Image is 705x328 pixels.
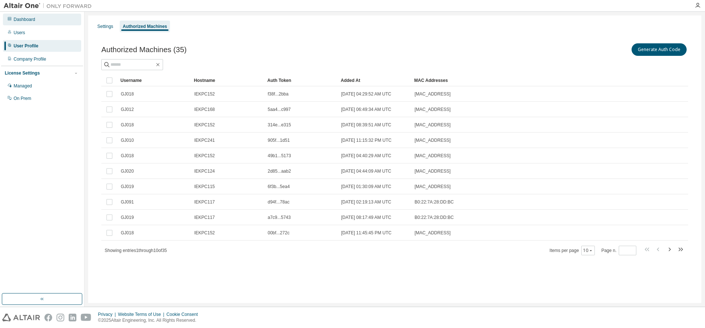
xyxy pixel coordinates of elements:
button: 10 [583,248,593,253]
span: [MAC_ADDRESS] [415,230,451,236]
span: IEKPC115 [194,184,215,190]
span: [DATE] 01:30:09 AM UTC [341,184,391,190]
span: 00bf...272c [268,230,289,236]
div: Added At [341,75,408,86]
span: [DATE] 06:49:34 AM UTC [341,107,391,112]
span: GJ019 [121,215,134,220]
img: Altair One [4,2,95,10]
span: GJ018 [121,122,134,128]
div: Privacy [98,311,118,317]
span: [DATE] 08:39:51 AM UTC [341,122,391,128]
span: GJ091 [121,199,134,205]
span: [DATE] 08:17:49 AM UTC [341,215,391,220]
div: License Settings [5,70,40,76]
button: Generate Auth Code [632,43,687,56]
span: 2d85...aab2 [268,168,291,174]
span: B0:22:7A:28:DD:BC [415,199,454,205]
img: youtube.svg [81,314,91,321]
span: GJ018 [121,230,134,236]
span: Page n. [601,246,636,255]
span: [MAC_ADDRESS] [415,153,451,159]
img: linkedin.svg [69,314,76,321]
img: instagram.svg [57,314,64,321]
span: GJ018 [121,153,134,159]
span: 5aa4...c997 [268,107,291,112]
span: GJ018 [121,91,134,97]
div: Settings [97,24,113,29]
span: [MAC_ADDRESS] [415,184,451,190]
div: On Prem [14,95,31,101]
p: © 2025 Altair Engineering, Inc. All Rights Reserved. [98,317,202,324]
span: IEKPC117 [194,215,215,220]
div: Managed [14,83,32,89]
div: Users [14,30,25,36]
span: GJ012 [121,107,134,112]
div: Cookie Consent [166,311,202,317]
span: [MAC_ADDRESS] [415,168,451,174]
div: MAC Addresses [414,75,611,86]
span: [DATE] 11:45:45 PM UTC [341,230,391,236]
div: Website Terms of Use [118,311,166,317]
span: GJ019 [121,184,134,190]
span: Items per page [550,246,595,255]
span: GJ020 [121,168,134,174]
span: a7c9...5743 [268,215,291,220]
span: [MAC_ADDRESS] [415,107,451,112]
span: IEKPC152 [194,153,215,159]
span: 49b1...5173 [268,153,291,159]
div: Dashboard [14,17,35,22]
span: [DATE] 04:29:52 AM UTC [341,91,391,97]
span: [MAC_ADDRESS] [415,91,451,97]
div: Username [120,75,188,86]
span: IEKPC124 [194,168,215,174]
span: d94f...78ac [268,199,289,205]
span: [MAC_ADDRESS] [415,137,451,143]
span: IEKPC117 [194,199,215,205]
span: f38f...2bba [268,91,289,97]
img: facebook.svg [44,314,52,321]
span: GJ010 [121,137,134,143]
span: IEKPC168 [194,107,215,112]
span: 6f3b...5ea4 [268,184,290,190]
span: [DATE] 02:19:13 AM UTC [341,199,391,205]
span: Showing entries 1 through 10 of 35 [105,248,167,253]
span: IEKPC241 [194,137,215,143]
div: User Profile [14,43,38,49]
span: IEKPC152 [194,230,215,236]
span: IEKPC152 [194,122,215,128]
span: B0:22:7A:28:DD:BC [415,215,454,220]
span: 314e...e315 [268,122,291,128]
span: [DATE] 04:44:09 AM UTC [341,168,391,174]
div: Hostname [194,75,261,86]
span: [MAC_ADDRESS] [415,122,451,128]
span: Authorized Machines (35) [101,46,187,54]
div: Authorized Machines [123,24,167,29]
img: altair_logo.svg [2,314,40,321]
span: 905f...1d51 [268,137,290,143]
span: [DATE] 11:15:32 PM UTC [341,137,391,143]
span: IEKPC152 [194,91,215,97]
div: Auth Token [267,75,335,86]
span: [DATE] 04:40:29 AM UTC [341,153,391,159]
div: Company Profile [14,56,46,62]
